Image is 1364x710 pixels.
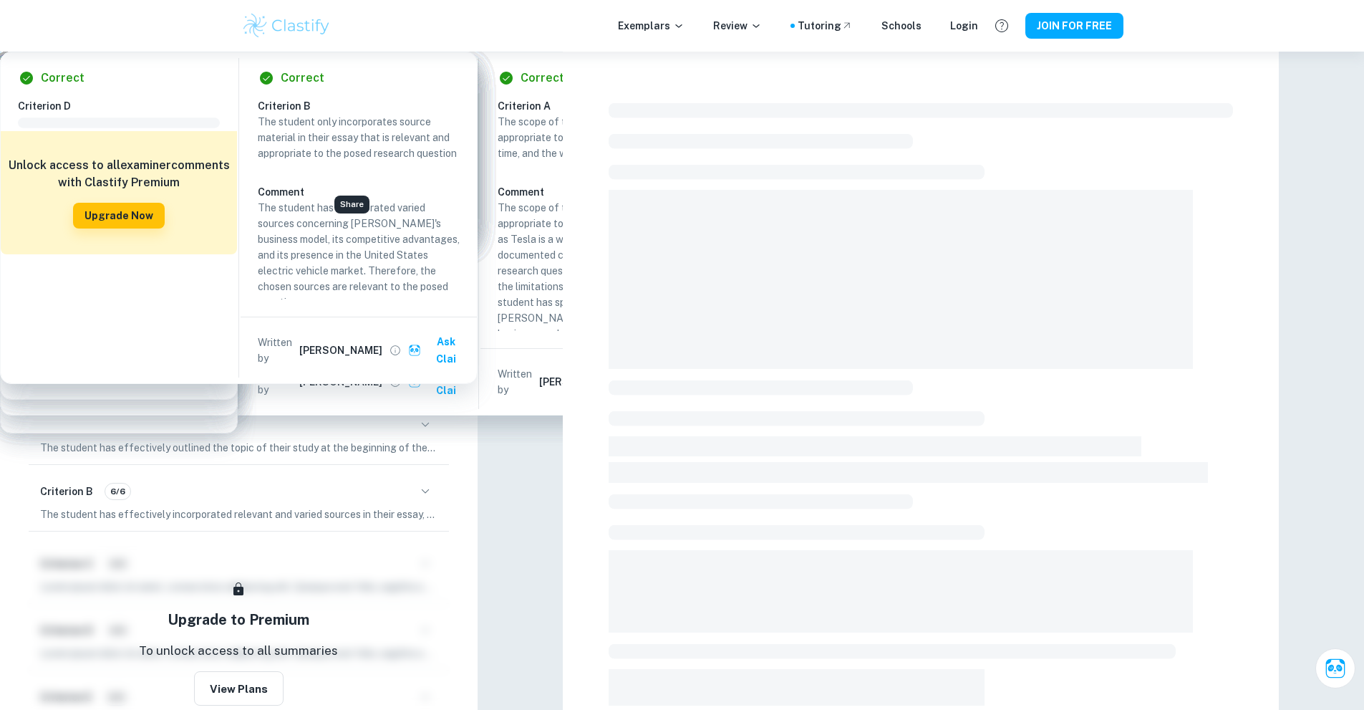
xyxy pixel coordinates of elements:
p: Written by [498,366,536,398]
p: The scope of the research question is appropriate to the availability of resources as Tesla is a ... [498,200,700,342]
button: Ask Clai [1315,648,1355,689]
a: Schools [881,18,922,34]
p: Review [713,18,762,34]
h6: Criterion D [18,98,231,114]
h6: Criterion B [40,484,93,499]
span: 6/6 [105,485,130,498]
h6: Criterion A [498,98,711,114]
h5: Upgrade to Premium [168,609,309,630]
a: Tutoring [798,18,853,34]
img: clai.svg [408,344,422,358]
p: The student has incorporated varied sources concerning [PERSON_NAME]'s business model, its compet... [258,200,460,310]
h6: Correct [521,69,564,87]
p: To unlock access to all summaries [139,642,338,661]
p: The scope of the research question is appropriate to the availability of resources, time, and the... [498,114,700,161]
h6: Correct [281,69,324,87]
h6: [PERSON_NAME] [539,374,622,390]
h6: Comment [498,184,700,200]
p: Written by [258,335,296,366]
button: Ask Clai [405,329,471,372]
h6: Correct [41,69,84,87]
a: Login [950,18,978,34]
h6: Criterion B [258,98,471,114]
button: JOIN FOR FREE [1025,13,1123,39]
p: The student has effectively incorporated relevant and varied sources in their essay, demonstratin... [40,507,437,522]
button: View full profile [385,340,405,360]
h6: Comment [258,184,460,200]
button: Upgrade Now [73,203,165,229]
h6: Unlock access to all examiner comments with Clastify Premium [8,157,230,191]
img: Clastify logo [241,11,332,40]
p: The student only incorporates source material in their essay that is relevant and appropriate to ... [258,114,460,161]
div: Share [334,196,369,214]
p: The student has effectively outlined the topic of their study at the beginning of the essay, maki... [40,440,437,456]
h6: [PERSON_NAME] [299,342,382,358]
p: Exemplars [618,18,685,34]
button: Help and Feedback [990,14,1014,38]
button: View Plans [194,671,284,706]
